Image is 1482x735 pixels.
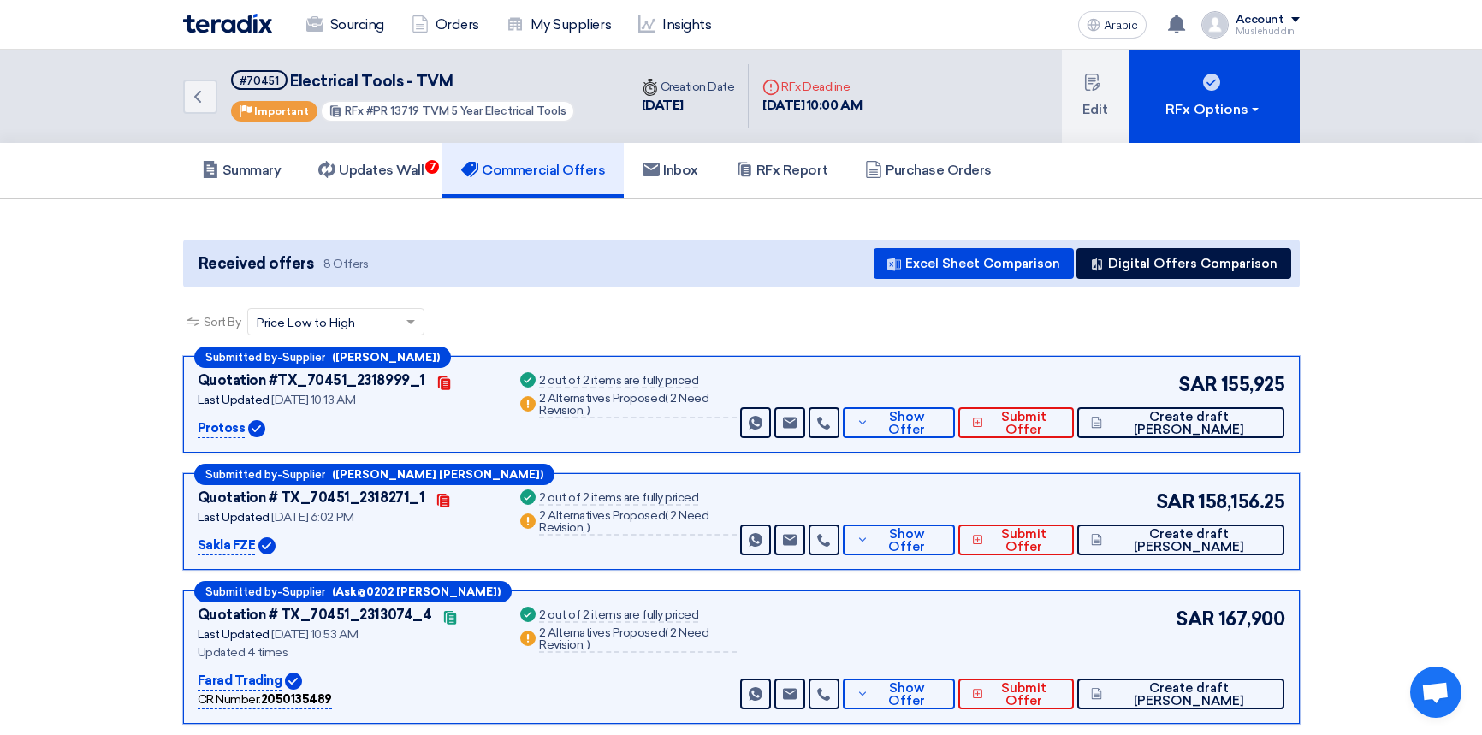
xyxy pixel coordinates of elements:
[539,608,698,622] font: 2 out of 2 items are fully priced
[539,508,708,535] font: 2 Need Revision,
[183,143,300,198] a: Summary
[277,352,282,365] font: -
[539,625,665,640] font: 2 Alternatives Proposed
[625,6,725,44] a: Insights
[1001,409,1046,437] font: Submit Offer
[282,585,325,598] font: Supplier
[886,162,992,178] font: Purchase Orders
[1082,101,1108,117] font: Edit
[482,162,605,178] font: Commercial Offers
[958,525,1074,555] button: Submit Offer
[1178,373,1218,396] font: SAR
[642,98,684,113] font: [DATE]
[254,105,309,117] font: Important
[198,372,425,388] font: Quotation #TX_70451_2318999_1
[539,625,708,652] font: 2 Need Revision,
[293,6,398,44] a: Sourcing
[1201,11,1229,39] img: profile_test.png
[240,74,279,87] font: #70451
[587,403,590,418] font: )
[587,637,590,652] font: )
[330,16,384,33] font: Sourcing
[198,489,425,506] font: Quotation # TX_70451_2318271_1
[430,161,436,173] font: 7
[539,508,665,523] font: 2 Alternatives Proposed
[888,409,925,437] font: Show Offer
[366,104,566,117] font: #PR 13719 TVM 5 Year Electrical Tools
[204,315,241,329] font: Sort By
[1218,608,1285,631] font: 167,900
[231,70,576,92] h5: Electrical Tools - TVM
[332,351,440,364] font: ([PERSON_NAME])
[888,526,925,554] font: Show Offer
[339,162,424,178] font: Updates Wall
[1410,667,1461,718] div: Open chat
[198,510,270,525] font: Last Updated
[662,16,711,33] font: Insights
[539,391,708,418] font: 2 Need Revision,
[1134,526,1244,554] font: Create draft [PERSON_NAME]
[198,420,246,436] font: Protoss
[756,162,827,178] font: RFx Report
[271,627,358,642] font: [DATE] 10:53 AM
[665,625,668,640] font: (
[539,391,665,406] font: 2 Alternatives Proposed
[587,520,590,535] font: )
[1176,608,1215,631] font: SAR
[323,257,368,271] font: 8 Offers
[199,254,314,273] font: Received offers
[271,393,355,407] font: [DATE] 10:13 AM
[888,680,925,708] font: Show Offer
[1104,18,1138,33] font: Arabic
[539,490,698,505] font: 2 out of 2 items are fully priced
[843,525,955,555] button: Show Offer
[1077,679,1285,709] button: Create draft [PERSON_NAME]
[663,162,698,178] font: Inbox
[277,469,282,482] font: -
[258,537,276,554] img: Verified Account
[624,143,717,198] a: Inbox
[248,420,265,437] img: Verified Account
[843,679,955,709] button: Show Offer
[1001,526,1046,554] font: Submit Offer
[198,607,432,623] font: Quotation # TX_70451_2313074_4
[205,585,277,598] font: Submitted by
[958,407,1074,438] button: Submit Offer
[271,510,353,525] font: [DATE] 6:02 PM
[345,104,364,117] font: RFx
[1077,525,1285,555] button: Create draft [PERSON_NAME]
[531,16,611,33] font: My Suppliers
[1078,11,1147,39] button: Arabic
[1134,409,1244,437] font: Create draft [PERSON_NAME]
[958,679,1074,709] button: Submit Offer
[1236,12,1284,27] font: Account
[198,393,270,407] font: Last Updated
[874,248,1074,279] button: Excel Sheet Comparison
[398,6,493,44] a: Orders
[198,537,256,553] font: Sakla FZE
[539,373,698,388] font: 2 out of 2 items are fully priced
[843,407,955,438] button: Show Offer
[1236,26,1295,37] font: Muslehuddin
[1221,373,1285,396] font: 155,925
[1108,256,1277,271] font: Digital Offers Comparison
[277,586,282,599] font: -
[665,508,668,523] font: (
[781,80,850,94] font: RFx Deadline
[1165,101,1248,117] font: RFx Options
[282,351,325,364] font: Supplier
[198,627,270,642] font: Last Updated
[290,72,453,91] font: Electrical Tools - TVM
[1062,50,1129,143] button: Edit
[1198,490,1284,513] font: 158,156.25
[282,468,325,481] font: Supplier
[493,6,625,44] a: My Suppliers
[222,162,282,178] font: Summary
[261,692,332,707] font: 2050135489
[436,16,479,33] font: Orders
[198,645,288,660] font: Updated 4 times
[198,673,282,688] font: Farad Trading
[257,316,355,330] font: Price Low to High
[442,143,624,198] a: Commercial Offers
[1156,490,1195,513] font: SAR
